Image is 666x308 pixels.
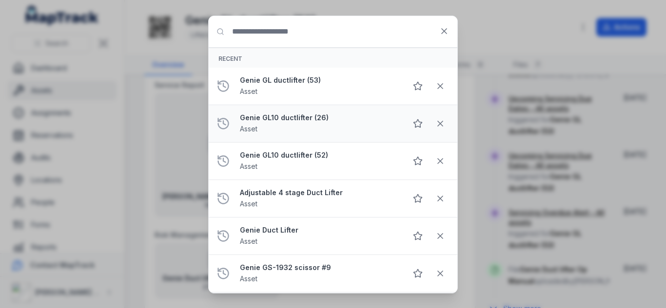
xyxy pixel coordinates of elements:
[240,237,257,245] span: Asset
[240,263,399,284] a: Genie GS-1932 scissor #9Asset
[240,75,399,97] a: Genie GL ductlifter (53)Asset
[240,113,399,134] a: Genie GL10 ductlifter (26)Asset
[240,75,399,85] strong: Genie GL ductlifter (53)
[240,162,257,170] span: Asset
[240,125,257,133] span: Asset
[240,188,399,198] strong: Adjustable 4 stage Duct Lifter
[240,274,257,283] span: Asset
[240,263,399,272] strong: Genie GS-1932 scissor #9
[240,113,399,123] strong: Genie GL10 ductlifter (26)
[240,87,257,95] span: Asset
[218,55,242,62] span: Recent
[240,150,399,172] a: Genie GL10 ductlifter (52)Asset
[240,225,399,247] a: Genie Duct LifterAsset
[240,199,257,208] span: Asset
[240,150,399,160] strong: Genie GL10 ductlifter (52)
[240,188,399,209] a: Adjustable 4 stage Duct LifterAsset
[240,225,399,235] strong: Genie Duct Lifter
